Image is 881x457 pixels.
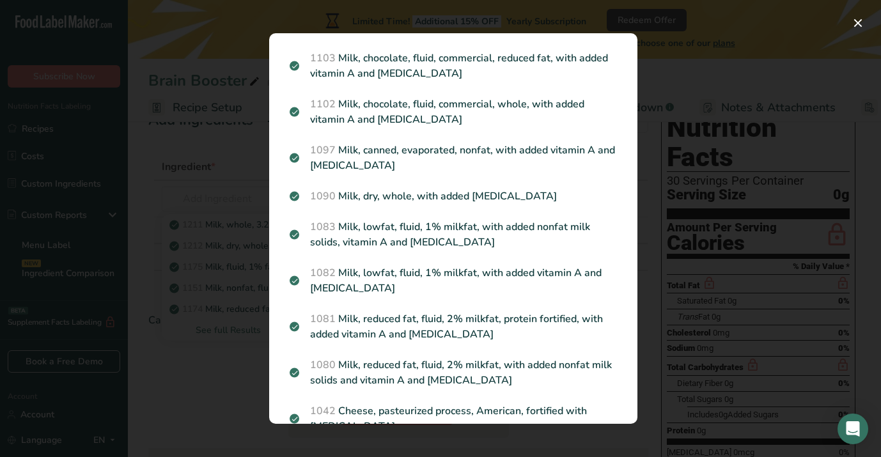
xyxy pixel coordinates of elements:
[310,143,336,157] span: 1097
[290,357,617,388] p: Milk, reduced fat, fluid, 2% milkfat, with added nonfat milk solids and vitamin A and [MEDICAL_DATA]
[290,97,617,127] p: Milk, chocolate, fluid, commercial, whole, with added vitamin A and [MEDICAL_DATA]
[310,312,336,326] span: 1081
[310,266,336,280] span: 1082
[310,220,336,234] span: 1083
[290,143,617,173] p: Milk, canned, evaporated, nonfat, with added vitamin A and [MEDICAL_DATA]
[310,358,336,372] span: 1080
[290,189,617,204] p: Milk, dry, whole, with added [MEDICAL_DATA]
[310,189,336,203] span: 1090
[838,414,868,444] div: Open Intercom Messenger
[290,265,617,296] p: Milk, lowfat, fluid, 1% milkfat, with added vitamin A and [MEDICAL_DATA]
[310,404,336,418] span: 1042
[290,219,617,250] p: Milk, lowfat, fluid, 1% milkfat, with added nonfat milk solids, vitamin A and [MEDICAL_DATA]
[290,311,617,342] p: Milk, reduced fat, fluid, 2% milkfat, protein fortified, with added vitamin A and [MEDICAL_DATA]
[310,97,336,111] span: 1102
[290,50,617,81] p: Milk, chocolate, fluid, commercial, reduced fat, with added vitamin A and [MEDICAL_DATA]
[290,403,617,434] p: Cheese, pasteurized process, American, fortified with [MEDICAL_DATA]
[310,51,336,65] span: 1103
